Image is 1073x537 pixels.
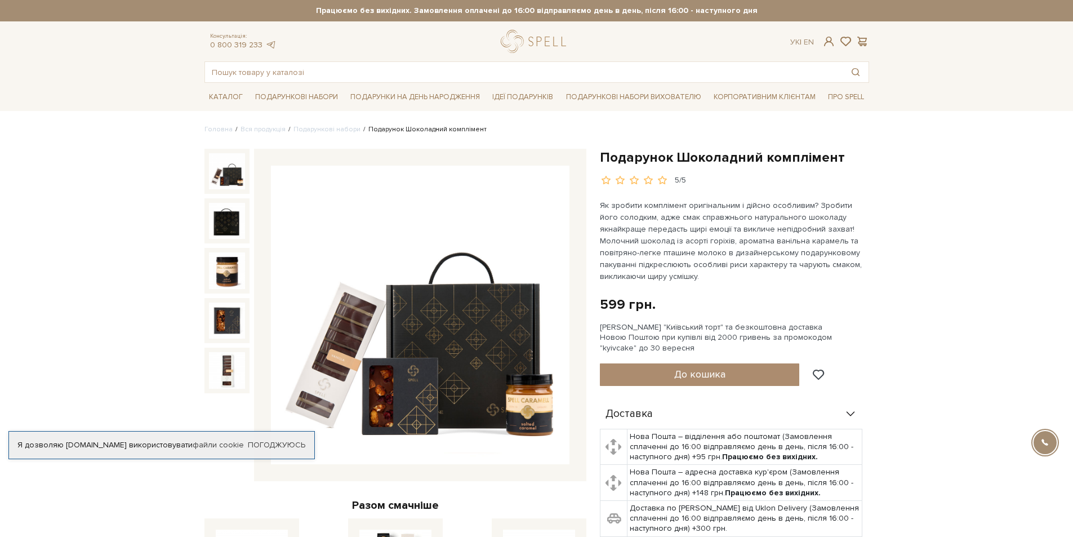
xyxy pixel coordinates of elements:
[210,40,262,50] a: 0 800 319 233
[210,33,277,40] span: Консультація:
[248,440,305,450] a: Погоджуюсь
[605,409,653,419] span: Доставка
[204,6,869,16] strong: Працюємо без вихідних. Замовлення оплачені до 16:00 відправляємо день в день, після 16:00 - насту...
[251,88,342,106] a: Подарункові набори
[600,199,864,282] p: Як зробити комплімент оригінальним і дійсно особливим? Зробити його солодким, адже смак справжньо...
[675,175,686,186] div: 5/5
[627,429,862,465] td: Нова Пошта – відділення або поштомат (Замовлення сплаченні до 16:00 відправляємо день в день, піс...
[722,452,818,461] b: Працюємо без вихідних.
[804,37,814,47] a: En
[600,363,800,386] button: До кошика
[600,149,869,166] h1: Подарунок Шоколадний комплімент
[209,303,245,339] img: Подарунок Шоколадний комплімент
[204,125,233,134] a: Головна
[9,440,314,450] div: Я дозволяю [DOMAIN_NAME] використовувати
[193,440,244,450] a: файли cookie
[209,352,245,388] img: Подарунок Шоколадний комплімент
[823,88,869,106] a: Про Spell
[674,368,725,380] span: До кошика
[293,125,360,134] a: Подарункові набори
[501,30,571,53] a: logo
[209,252,245,289] img: Подарунок Шоколадний комплімент
[204,88,247,106] a: Каталог
[205,62,843,82] input: Пошук товару у каталозі
[562,87,706,106] a: Подарункові набори вихователю
[346,88,484,106] a: Подарунки на День народження
[241,125,286,134] a: Вся продукція
[271,166,569,464] img: Подарунок Шоколадний комплімент
[488,88,558,106] a: Ідеї подарунків
[725,488,821,498] b: Працюємо без вихідних.
[627,465,862,501] td: Нова Пошта – адресна доставка кур'єром (Замовлення сплаченні до 16:00 відправляємо день в день, п...
[360,125,487,135] li: Подарунок Шоколадний комплімент
[204,498,586,513] div: Разом смачніше
[843,62,869,82] button: Пошук товару у каталозі
[627,501,862,537] td: Доставка по [PERSON_NAME] від Uklon Delivery (Замовлення сплаченні до 16:00 відправляємо день в д...
[209,203,245,239] img: Подарунок Шоколадний комплімент
[600,322,869,353] div: [PERSON_NAME] "Київський торт" та безкоштовна доставка Новою Поштою при купівлі від 2000 гривень ...
[600,296,656,313] div: 599 грн.
[709,87,820,106] a: Корпоративним клієнтам
[790,37,814,47] div: Ук
[800,37,802,47] span: |
[265,40,277,50] a: telegram
[209,153,245,189] img: Подарунок Шоколадний комплімент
